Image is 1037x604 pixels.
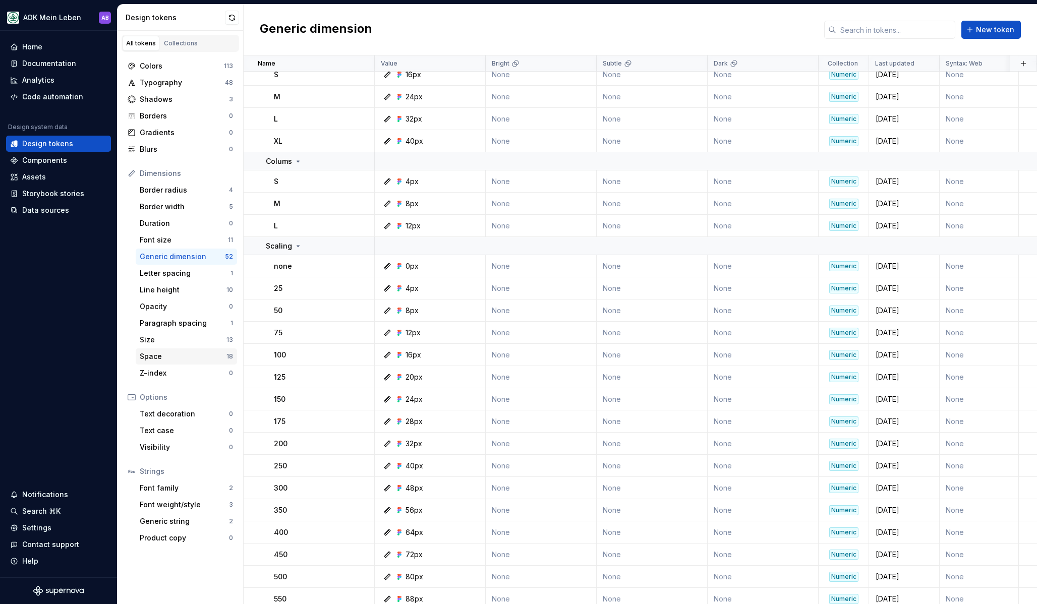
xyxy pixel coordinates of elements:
[22,506,61,516] div: Search ⌘K
[708,322,819,344] td: None
[940,543,1019,566] td: None
[22,189,84,199] div: Storybook stories
[486,170,597,193] td: None
[940,130,1019,152] td: None
[6,202,111,218] a: Data sources
[136,182,237,198] a: Border radius4
[124,125,237,141] a: Gradients0
[708,543,819,566] td: None
[229,369,233,377] div: 0
[829,394,858,404] div: Numeric
[829,306,858,316] div: Numeric
[22,523,51,533] div: Settings
[140,111,229,121] div: Borders
[136,332,237,348] a: Size13
[22,490,68,500] div: Notifications
[597,108,708,130] td: None
[6,169,111,185] a: Assets
[126,13,225,23] div: Design tokens
[829,461,858,471] div: Numeric
[940,255,1019,277] td: None
[597,366,708,388] td: None
[829,221,858,231] div: Numeric
[136,422,237,439] a: Text case0
[23,13,81,23] div: AOK Mein Leben
[708,215,819,237] td: None
[274,372,285,382] p: 125
[229,484,233,492] div: 2
[274,505,287,515] p: 350
[140,442,229,452] div: Visibility
[406,199,419,209] div: 8px
[229,443,233,451] div: 0
[708,388,819,410] td: None
[140,466,233,476] div: Strings
[22,172,46,182] div: Assets
[486,86,597,108] td: None
[829,416,858,427] div: Numeric
[486,108,597,130] td: None
[597,566,708,588] td: None
[406,483,423,493] div: 48px
[274,92,280,102] p: M
[870,372,939,382] div: [DATE]
[274,176,278,187] p: S
[266,156,292,166] p: Colums
[406,550,423,560] div: 72px
[225,253,233,261] div: 52
[140,500,229,510] div: Font weight/style
[226,336,233,344] div: 13
[406,221,421,231] div: 12px
[597,130,708,152] td: None
[136,315,237,331] a: Paragraph spacing1
[870,461,939,471] div: [DATE]
[486,299,597,322] td: None
[274,283,282,293] p: 25
[6,487,111,503] button: Notifications
[597,521,708,543] td: None
[406,283,419,293] div: 4px
[708,64,819,86] td: None
[124,108,237,124] a: Borders0
[274,527,288,537] p: 400
[136,513,237,529] a: Generic string2
[486,521,597,543] td: None
[486,322,597,344] td: None
[597,455,708,477] td: None
[136,265,237,281] a: Letter spacing1
[140,144,229,154] div: Blurs
[406,261,419,271] div: 0px
[22,58,76,69] div: Documentation
[940,521,1019,543] td: None
[229,186,233,194] div: 4
[229,427,233,435] div: 0
[597,543,708,566] td: None
[870,283,939,293] div: [DATE]
[6,72,111,88] a: Analytics
[140,61,224,71] div: Colors
[708,366,819,388] td: None
[597,255,708,277] td: None
[406,328,421,338] div: 12px
[870,350,939,360] div: [DATE]
[486,455,597,477] td: None
[228,236,233,244] div: 11
[597,322,708,344] td: None
[597,170,708,193] td: None
[486,130,597,152] td: None
[940,299,1019,322] td: None
[708,410,819,433] td: None
[870,439,939,449] div: [DATE]
[274,461,287,471] p: 250
[486,543,597,566] td: None
[22,155,67,165] div: Components
[229,145,233,153] div: 0
[708,477,819,499] td: None
[946,59,983,68] p: Syntax: Web
[870,261,939,271] div: [DATE]
[875,59,914,68] p: Last updated
[597,388,708,410] td: None
[406,372,423,382] div: 20px
[829,114,858,124] div: Numeric
[870,483,939,493] div: [DATE]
